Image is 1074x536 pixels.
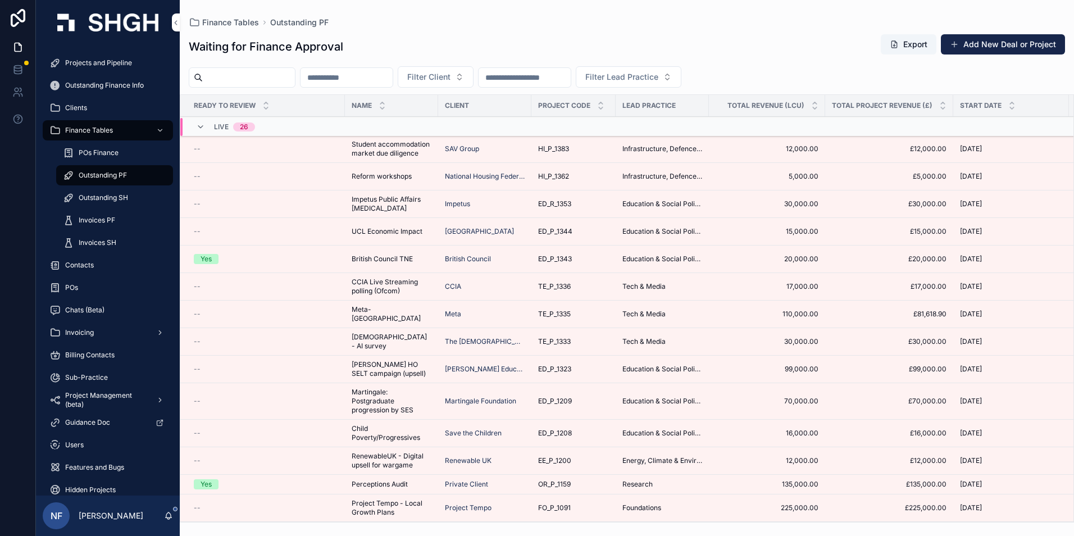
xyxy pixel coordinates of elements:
a: 99,000.00 [716,365,818,374]
a: [DATE] [960,337,1062,346]
a: Project Tempo [445,503,525,512]
span: [DATE] [960,480,982,489]
a: £16,000.00 [832,429,946,438]
a: Outstanding SH [56,188,173,208]
a: £12,000.00 [832,144,946,153]
a: -- [194,456,338,465]
a: ED_P_1343 [538,255,609,264]
span: Project Code [538,101,590,110]
a: 20,000.00 [716,255,818,264]
span: CCIA Live Streaming polling (Ofcom) [352,278,431,296]
a: Invoices PF [56,210,173,230]
a: £17,000.00 [832,282,946,291]
a: TE_P_1336 [538,282,609,291]
span: [PERSON_NAME] HO SELT campaign (upsell) [352,360,431,378]
a: TE_P_1335 [538,310,609,319]
span: Student accommodation market due diligence [352,140,431,158]
a: [DATE] [960,227,1062,236]
span: £12,000.00 [832,456,946,465]
a: Infrastructure, Defence, Industrial, Transport [622,172,702,181]
h1: Waiting for Finance Approval [189,39,343,54]
span: [DATE] [960,365,982,374]
span: Martingale Foundation [445,397,516,406]
span: POs [65,283,78,292]
span: Lead Practice [622,101,676,110]
span: Research [622,480,653,489]
a: British Council TNE [352,255,431,264]
span: -- [194,365,201,374]
span: [DATE] [960,503,982,512]
a: Martingale Foundation [445,397,525,406]
span: -- [194,172,201,181]
a: 30,000.00 [716,337,818,346]
a: British Council [445,255,525,264]
a: [DATE] [960,456,1062,465]
button: Select Button [398,66,474,88]
a: OR_P_1159 [538,480,609,489]
span: 135,000.00 [716,480,818,489]
a: Renewable UK [445,456,492,465]
a: Invoicing [43,322,173,343]
a: £5,000.00 [832,172,946,181]
a: ED_P_1323 [538,365,609,374]
a: FO_P_1091 [538,503,609,512]
a: Tech & Media [622,310,702,319]
a: Martingale: Postgraduate progression by SES [352,388,431,415]
a: Tech & Media [622,337,702,346]
span: 70,000.00 [716,397,818,406]
a: Infrastructure, Defence, Industrial, Transport [622,144,702,153]
span: Projects and Pipeline [65,58,132,67]
span: Child Poverty/Progressives [352,424,431,442]
span: Hidden Projects [65,485,116,494]
a: £135,000.00 [832,480,946,489]
span: HI_P_1383 [538,144,569,153]
span: [DATE] [960,282,982,291]
a: -- [194,172,338,181]
span: [DATE] [960,227,982,236]
a: £15,000.00 [832,227,946,236]
span: Outstanding Finance Info [65,81,144,90]
div: Yes [201,254,212,264]
span: Foundations [622,503,661,512]
a: -- [194,503,338,512]
span: Outstanding PF [270,17,329,28]
a: Yes [194,479,338,489]
span: 17,000.00 [716,282,818,291]
span: -- [194,310,201,319]
span: Reform workshops [352,172,412,181]
a: Guidance Doc [43,412,173,433]
a: -- [194,365,338,374]
span: [DATE] [960,397,982,406]
span: Education & Social Policy [622,255,702,264]
a: POs [43,278,173,298]
span: -- [194,456,201,465]
a: National Housing Federation [445,172,525,181]
span: ED_P_1209 [538,397,572,406]
span: [DATE] [960,199,982,208]
a: 110,000.00 [716,310,818,319]
a: HI_P_1383 [538,144,609,153]
span: [DATE] [960,337,982,346]
a: -- [194,199,338,208]
a: [DATE] [960,144,1062,153]
span: [DEMOGRAPHIC_DATA] - AI survey [352,333,431,351]
span: [GEOGRAPHIC_DATA] [445,227,514,236]
button: Select Button [576,66,681,88]
img: App logo [57,13,158,31]
a: Finance Tables [43,120,173,140]
span: £20,000.00 [832,255,946,264]
a: ED_P_1344 [538,227,609,236]
a: [DATE] [960,172,1062,181]
span: ED_P_1323 [538,365,571,374]
a: Energy, Climate & Environment [622,456,702,465]
a: Education & Social Policy [622,365,702,374]
span: Meta- [GEOGRAPHIC_DATA] [352,305,431,323]
a: 30,000.00 [716,199,818,208]
a: Project Tempo - Local Growth Plans [352,499,431,517]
